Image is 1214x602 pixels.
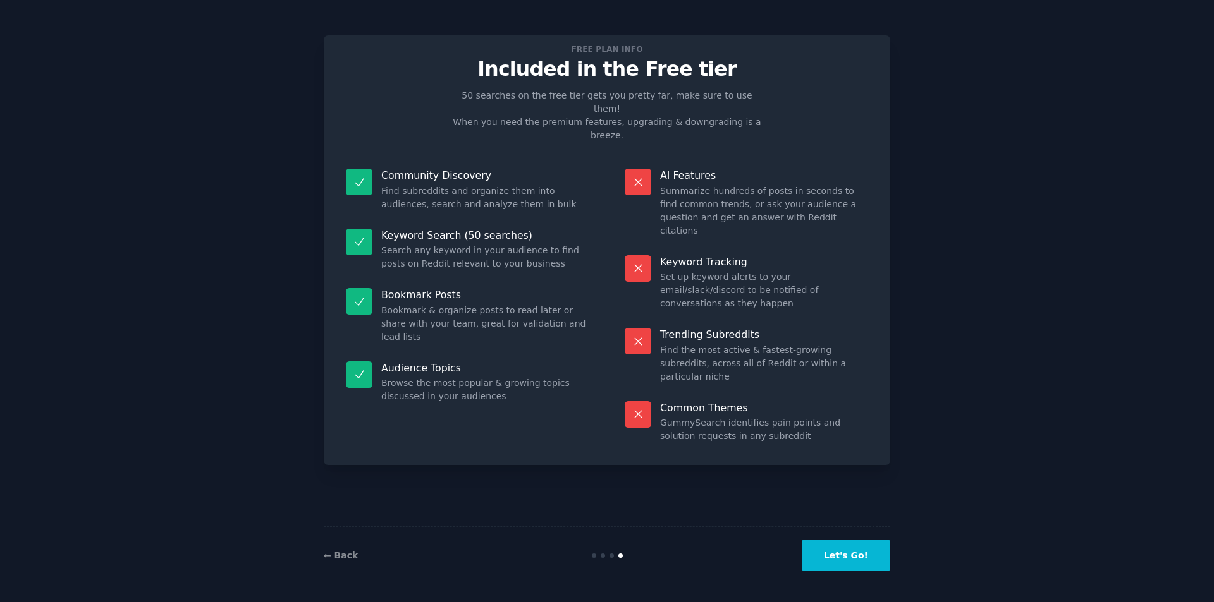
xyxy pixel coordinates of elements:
[660,328,868,341] p: Trending Subreddits
[660,255,868,268] p: Keyword Tracking
[569,42,645,56] span: Free plan info
[660,401,868,414] p: Common Themes
[381,376,589,403] dd: Browse the most popular & growing topics discussed in your audiences
[337,58,877,80] p: Included in the Free tier
[448,89,766,142] p: 50 searches on the free tier gets you pretty far, make sure to use them! When you need the premiu...
[381,184,589,211] dd: Find subreddits and organize them into audiences, search and analyze them in bulk
[381,244,589,270] dd: Search any keyword in your audience to find posts on Reddit relevant to your business
[660,416,868,443] dd: GummySearch identifies pain points and solution requests in any subreddit
[324,550,358,560] a: ← Back
[381,288,589,301] p: Bookmark Posts
[660,270,868,310] dd: Set up keyword alerts to your email/slack/discord to be notified of conversations as they happen
[660,184,868,238] dd: Summarize hundreds of posts in seconds to find common trends, or ask your audience a question and...
[381,229,589,242] p: Keyword Search (50 searches)
[381,361,589,375] p: Audience Topics
[802,540,890,571] button: Let's Go!
[660,344,868,383] dd: Find the most active & fastest-growing subreddits, across all of Reddit or within a particular niche
[660,169,868,182] p: AI Features
[381,304,589,344] dd: Bookmark & organize posts to read later or share with your team, great for validation and lead lists
[381,169,589,182] p: Community Discovery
